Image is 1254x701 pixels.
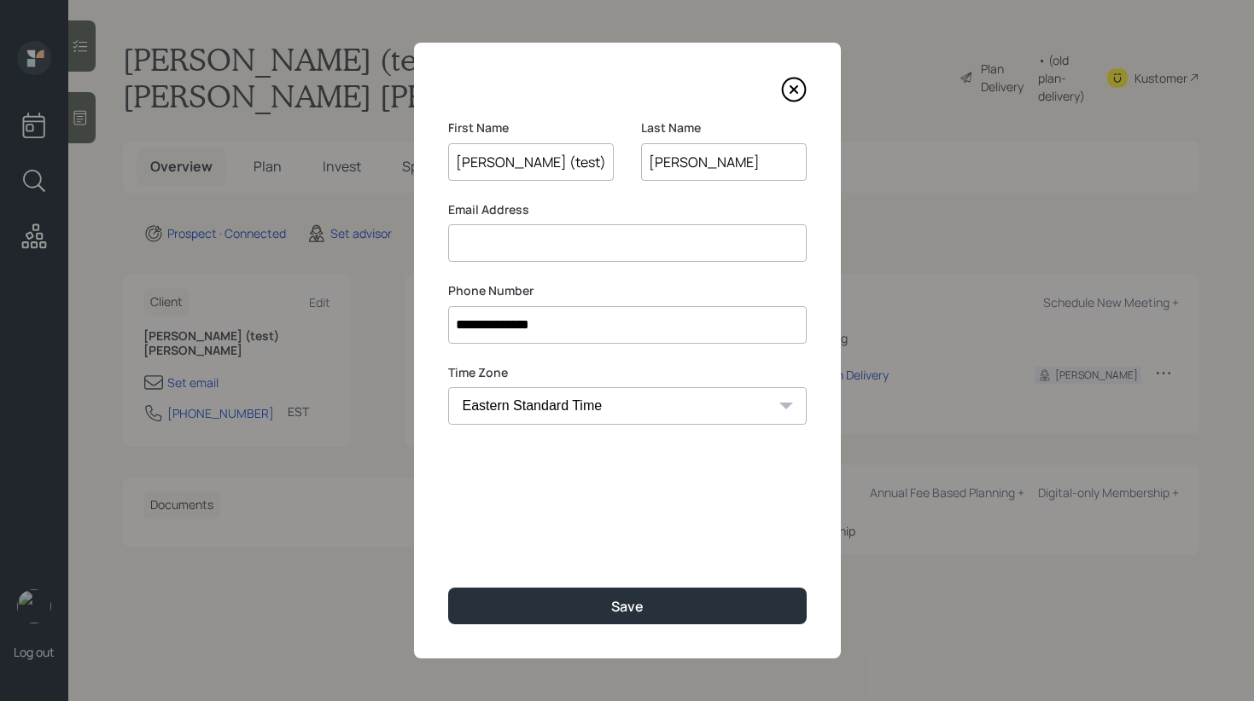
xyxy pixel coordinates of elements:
label: Last Name [641,119,807,136]
label: Phone Number [448,282,807,299]
label: First Name [448,119,614,136]
label: Time Zone [448,364,807,381]
button: Save [448,588,807,624]
div: Save [611,597,644,616]
label: Email Address [448,201,807,218]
